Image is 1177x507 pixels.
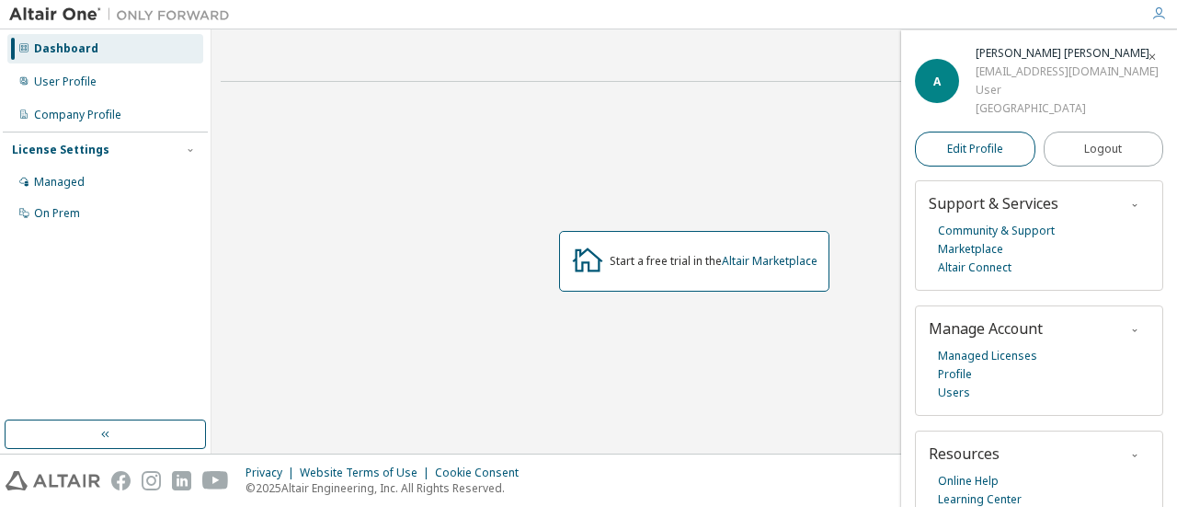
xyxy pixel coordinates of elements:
div: Website Terms of Use [300,466,435,480]
div: [GEOGRAPHIC_DATA] [976,99,1159,118]
img: linkedin.svg [172,471,191,490]
div: [EMAIL_ADDRESS][DOMAIN_NAME] [976,63,1159,81]
span: Manage Account [929,318,1043,339]
div: User Profile [34,75,97,89]
span: Support & Services [929,193,1058,213]
a: Edit Profile [915,132,1035,167]
span: Logout [1084,140,1122,158]
div: Company Profile [34,108,121,122]
div: On Prem [34,206,80,221]
div: Privacy [246,466,300,480]
a: Profile [938,365,972,384]
div: Dashboard [34,41,98,56]
span: A [933,74,941,89]
div: Cookie Consent [435,466,530,480]
img: youtube.svg [202,471,229,490]
div: Start a free trial in the [610,254,817,269]
a: Altair Connect [938,259,1011,277]
a: Marketplace [938,240,1003,259]
div: Angelica Sarahy Trujillo Lopez [976,44,1159,63]
div: License Settings [12,143,109,157]
a: Altair Marketplace [722,253,817,269]
button: Logout [1044,132,1164,167]
a: Online Help [938,472,999,490]
div: User [976,81,1159,99]
div: Managed [34,175,85,190]
img: instagram.svg [142,471,161,490]
a: Managed Licenses [938,347,1037,365]
p: © 2025 Altair Engineering, Inc. All Rights Reserved. [246,480,530,496]
img: facebook.svg [111,471,131,490]
span: Resources [929,444,1000,464]
a: Community & Support [938,222,1055,240]
a: Users [938,384,970,402]
img: altair_logo.svg [6,471,100,490]
span: Edit Profile [947,142,1003,156]
img: Altair One [9,6,239,24]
